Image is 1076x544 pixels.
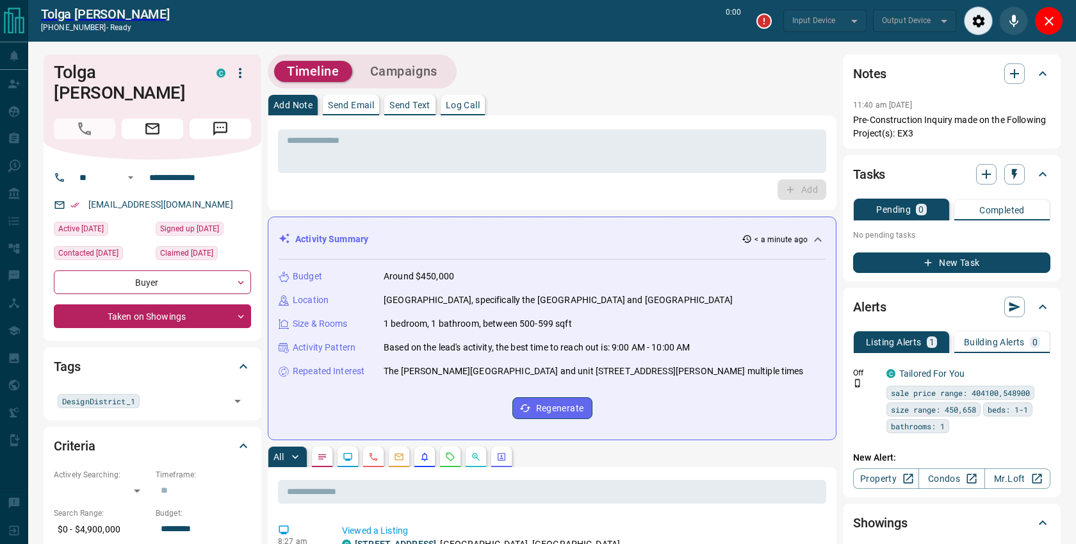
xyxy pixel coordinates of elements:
p: New Alert: [853,451,1050,465]
div: Audio Settings [964,6,993,35]
span: Claimed [DATE] [160,247,213,260]
a: [EMAIL_ADDRESS][DOMAIN_NAME] [88,199,233,210]
p: The [PERSON_NAME][GEOGRAPHIC_DATA] and unit [STREET_ADDRESS][PERSON_NAME] multiple times [384,365,804,378]
h2: Showings [853,513,908,533]
p: Based on the lead's activity, the best time to reach out is: 9:00 AM - 10:00 AM [384,341,690,354]
a: Condos [918,468,984,489]
svg: Emails [394,452,404,462]
p: Completed [979,206,1025,215]
div: Taken on Showings [54,304,251,328]
p: 1 [929,338,934,347]
p: Building Alerts [964,338,1025,347]
p: Timeframe: [156,469,251,481]
p: Around $450,000 [384,270,454,283]
p: [PHONE_NUMBER] - [41,22,170,33]
div: Activity Summary< a minute ago [279,227,826,251]
p: 1 bedroom, 1 bathroom, between 500-599 sqft [384,317,572,331]
p: Log Call [446,101,480,110]
p: Location [293,293,329,307]
div: Alerts [853,292,1050,322]
p: Size & Rooms [293,317,348,331]
button: Timeline [274,61,352,82]
p: Listing Alerts [866,338,922,347]
div: Sat Jan 23 2021 [54,246,149,264]
div: Sat Apr 15 2017 [156,222,251,240]
h2: Criteria [54,436,95,456]
span: ready [110,23,132,32]
button: Campaigns [357,61,450,82]
div: Tags [54,351,251,382]
p: All [273,452,284,461]
svg: Listing Alerts [420,452,430,462]
svg: Agent Actions [496,452,507,462]
div: Close [1034,6,1063,35]
div: Mute [999,6,1028,35]
span: Active [DATE] [58,222,104,235]
h2: Notes [853,63,886,84]
p: Pending [876,205,911,214]
svg: Email Verified [70,201,79,210]
p: Pre-Construction Inquiry made on the Following Project(s): EX3 [853,113,1050,140]
button: Open [123,170,138,185]
a: Mr.Loft [984,468,1050,489]
p: 0 [1032,338,1038,347]
div: Tasks [853,159,1050,190]
p: Send Text [389,101,430,110]
h2: Tags [54,356,80,377]
p: Viewed a Listing [342,524,821,538]
p: 0:00 [726,6,741,35]
p: Budget: [156,507,251,519]
p: Repeated Interest [293,365,364,378]
svg: Notes [317,452,327,462]
span: Contacted [DATE] [58,247,118,260]
p: No pending tasks [853,226,1050,245]
a: Property [853,468,919,489]
p: Budget [293,270,322,283]
svg: Lead Browsing Activity [343,452,353,462]
span: Call [54,119,115,139]
svg: Push Notification Only [853,379,862,388]
div: Criteria [54,431,251,461]
p: Search Range: [54,507,149,519]
p: 11:40 am [DATE] [853,101,912,110]
span: bathrooms: 1 [891,420,945,433]
p: Actively Searching: [54,469,149,481]
span: beds: 1-1 [988,403,1028,416]
p: $0 - $4,900,000 [54,519,149,540]
span: DesignDistrict_1 [62,395,135,408]
span: size range: 450,658 [891,403,976,416]
div: Notes [853,58,1050,89]
svg: Calls [368,452,379,462]
svg: Requests [445,452,455,462]
button: New Task [853,252,1050,273]
div: Mon Aug 11 2025 [54,222,149,240]
h1: Tolga [PERSON_NAME] [54,62,197,103]
span: Signed up [DATE] [160,222,219,235]
button: Regenerate [512,397,592,419]
a: Tailored For You [899,368,965,379]
h2: Alerts [853,297,886,317]
p: Off [853,367,879,379]
p: [GEOGRAPHIC_DATA], specifically the [GEOGRAPHIC_DATA] and [GEOGRAPHIC_DATA] [384,293,733,307]
button: Open [229,392,247,410]
svg: Opportunities [471,452,481,462]
a: Tolga [PERSON_NAME] [41,6,170,22]
p: Add Note [273,101,313,110]
div: Showings [853,507,1050,538]
span: sale price range: 404100,548900 [891,386,1030,399]
div: Fri Apr 28 2017 [156,246,251,264]
p: 0 [918,205,924,214]
div: condos.ca [216,69,225,78]
span: Email [122,119,183,139]
p: Send Email [328,101,374,110]
p: Activity Summary [295,233,368,246]
div: condos.ca [886,369,895,378]
div: Buyer [54,270,251,294]
p: < a minute ago [754,234,808,245]
p: Activity Pattern [293,341,355,354]
span: Message [190,119,251,139]
h2: Tasks [853,164,885,185]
